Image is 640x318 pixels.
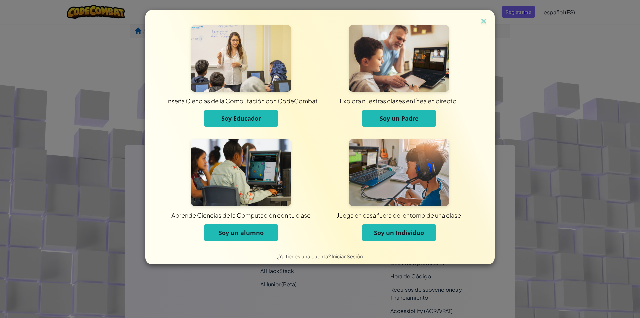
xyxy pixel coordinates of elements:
[212,211,586,219] div: Juega en casa fuera del entorno de una clase
[219,229,264,237] span: Soy un alumno
[362,110,436,127] button: Soy un Padre
[479,17,488,27] img: close icon
[349,25,449,92] img: Para Padres
[212,97,586,105] div: Explora nuestras clases en línea en directo.
[374,229,424,237] span: Soy un Individuo
[349,139,449,206] img: Para Individuos
[221,114,261,122] span: Soy Educador
[277,253,332,259] span: ¿Ya tienes una cuenta?
[191,139,291,206] img: Para Estudiantes
[362,224,436,241] button: Soy un Individuo
[204,110,278,127] button: Soy Educador
[332,253,363,259] a: Iniciar Sesión
[191,25,291,92] img: Para Educadores
[204,224,278,241] button: Soy un alumno
[380,114,419,122] span: Soy un Padre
